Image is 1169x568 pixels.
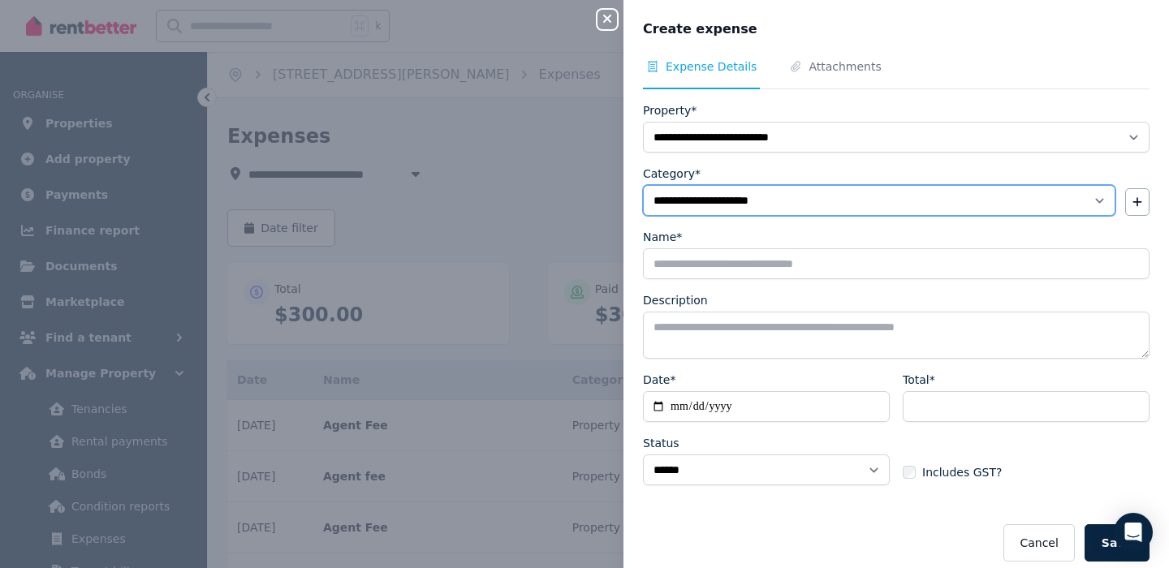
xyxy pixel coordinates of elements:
[643,292,708,308] label: Description
[643,372,675,388] label: Date*
[643,229,682,245] label: Name*
[643,166,701,182] label: Category*
[643,435,679,451] label: Status
[666,58,757,75] span: Expense Details
[903,466,916,479] input: Includes GST?
[643,102,697,118] label: Property*
[903,372,935,388] label: Total*
[1003,524,1074,562] button: Cancel
[922,464,1002,480] span: Includes GST?
[643,58,1150,89] nav: Tabs
[1114,513,1153,552] div: Open Intercom Messenger
[809,58,881,75] span: Attachments
[1085,524,1150,562] button: Save
[643,19,757,39] span: Create expense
